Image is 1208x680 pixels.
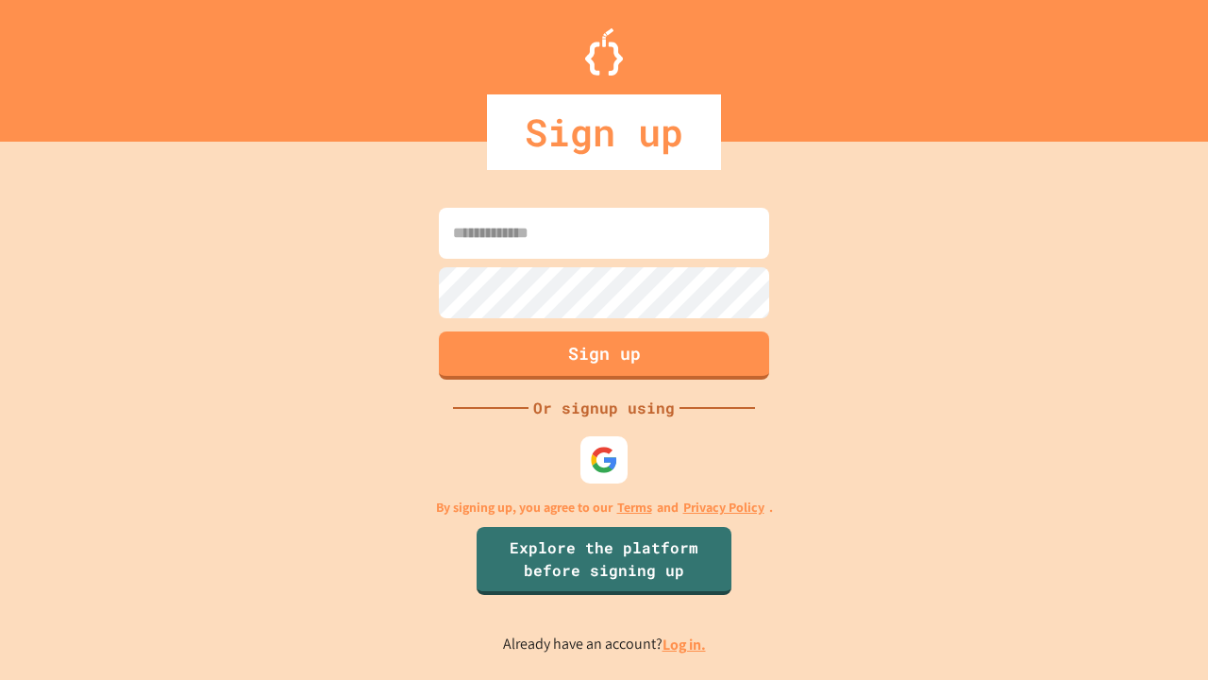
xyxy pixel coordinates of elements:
[477,527,731,595] a: Explore the platform before signing up
[663,635,706,654] a: Log in.
[436,498,773,518] p: By signing up, you agree to our and .
[487,94,721,170] div: Sign up
[590,446,618,474] img: google-icon.svg
[439,331,769,380] button: Sign up
[528,397,679,419] div: Or signup using
[503,633,706,656] p: Already have an account?
[617,498,652,518] a: Terms
[585,28,623,76] img: Logo.svg
[683,498,764,518] a: Privacy Policy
